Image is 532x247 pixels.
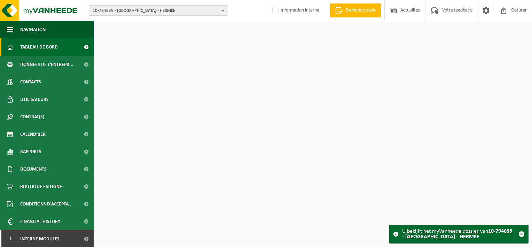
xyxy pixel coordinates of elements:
[20,91,49,108] span: Utilisateurs
[20,21,46,38] span: Navigation
[93,6,219,16] span: 10-794655 - [GEOGRAPHIC_DATA] - HERMÉE
[20,126,46,143] span: Calendrier
[20,56,73,73] span: Données de l'entrepr...
[271,5,319,16] label: Information interne
[20,213,60,230] span: Financial History
[330,3,381,17] a: Demande devis
[20,178,62,195] span: Boutique en ligne
[89,5,228,16] button: 10-794655 - [GEOGRAPHIC_DATA] - HERMÉE
[20,195,73,213] span: Conditions d'accepta...
[20,73,41,91] span: Contacts
[20,160,47,178] span: Documents
[402,229,512,240] strong: 10-794655 - [GEOGRAPHIC_DATA] - HERMÉE
[402,225,515,243] div: U bekijkt het myVanheede dossier van
[20,108,44,126] span: Contrat(s)
[20,143,41,160] span: Rapports
[20,38,58,56] span: Tableau de bord
[344,7,377,14] span: Demande devis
